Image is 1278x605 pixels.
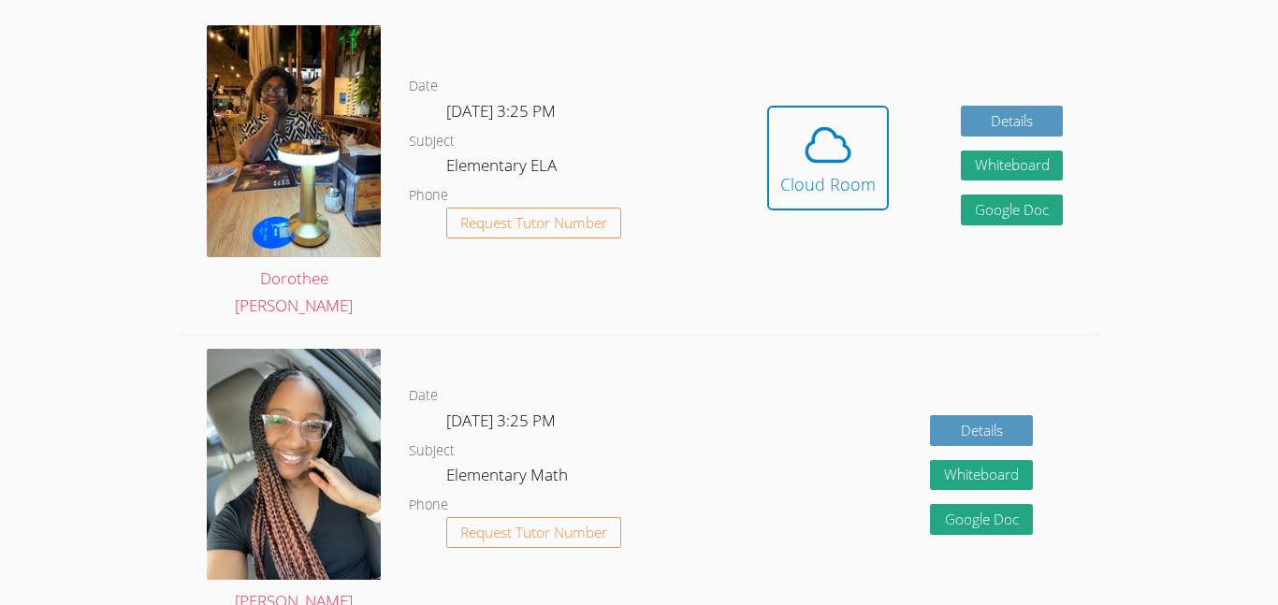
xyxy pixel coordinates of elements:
span: Request Tutor Number [460,526,607,540]
div: Cloud Room [780,171,876,197]
span: Request Tutor Number [460,216,607,230]
dt: Phone [409,494,448,517]
span: [DATE] 3:25 PM [446,410,556,431]
dd: Elementary ELA [446,152,560,184]
dt: Subject [409,439,455,463]
img: avatar.jpg [207,349,381,581]
dt: Subject [409,130,455,153]
button: Request Tutor Number [446,517,621,548]
a: Google Doc [930,504,1033,535]
dt: Date [409,384,438,408]
dt: Phone [409,184,448,208]
button: Request Tutor Number [446,208,621,238]
a: Dorothee [PERSON_NAME] [207,25,381,320]
dd: Elementary Math [446,462,572,494]
a: Google Doc [961,194,1064,225]
a: Details [930,415,1033,446]
button: Cloud Room [767,106,889,210]
button: Whiteboard [961,151,1064,181]
a: Details [961,106,1064,137]
dt: Date [409,75,438,98]
button: Whiteboard [930,460,1033,491]
span: [DATE] 3:25 PM [446,100,556,122]
img: IMG_8217.jpeg [207,25,381,257]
